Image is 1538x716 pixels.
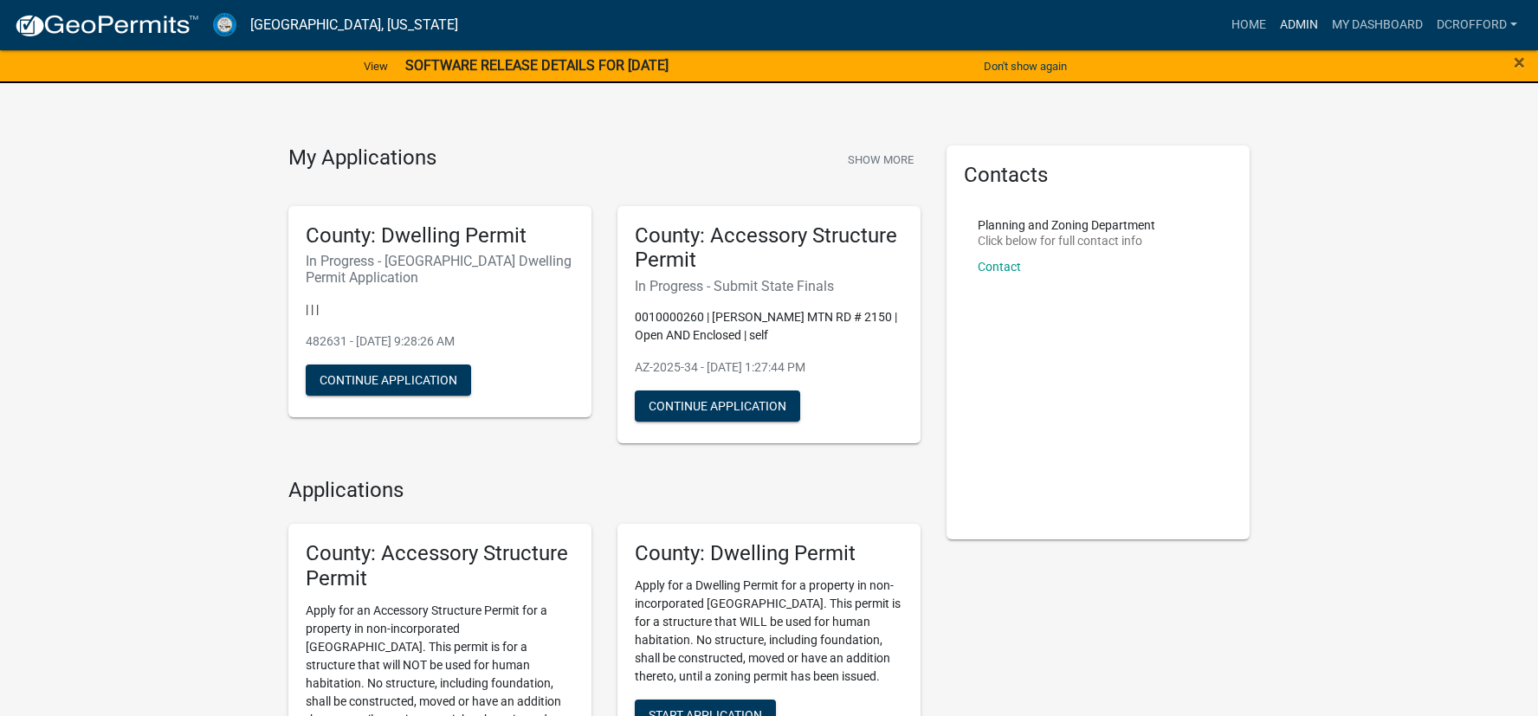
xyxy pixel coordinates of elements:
[635,308,903,345] p: 0010000260 | [PERSON_NAME] MTN RD # 2150 | Open AND Enclosed | self
[1273,9,1325,42] a: Admin
[1514,50,1525,74] span: ×
[405,57,669,74] strong: SOFTWARE RELEASE DETAILS FOR [DATE]
[213,13,236,36] img: Custer County, Colorado
[635,541,903,566] h5: County: Dwelling Permit
[635,278,903,294] h6: In Progress - Submit State Finals
[306,253,574,286] h6: In Progress - [GEOGRAPHIC_DATA] Dwelling Permit Application
[978,235,1155,247] p: Click below for full contact info
[288,478,921,503] h4: Applications
[635,358,903,377] p: AZ-2025-34 - [DATE] 1:27:44 PM
[635,223,903,274] h5: County: Accessory Structure Permit
[306,332,574,351] p: 482631 - [DATE] 9:28:26 AM
[306,223,574,248] h5: County: Dwelling Permit
[977,52,1074,81] button: Don't show again
[635,390,800,422] button: Continue Application
[288,145,436,171] h4: My Applications
[635,577,903,686] p: Apply for a Dwelling Permit for a property in non-incorporated [GEOGRAPHIC_DATA]. This permit is ...
[250,10,458,40] a: [GEOGRAPHIC_DATA], [US_STATE]
[306,541,574,591] h5: County: Accessory Structure Permit
[357,52,395,81] a: View
[306,300,574,319] p: | | |
[306,364,471,396] button: Continue Application
[978,219,1155,231] p: Planning and Zoning Department
[964,163,1232,188] h5: Contacts
[1514,52,1525,73] button: Close
[978,260,1021,274] a: Contact
[841,145,921,174] button: Show More
[1430,9,1524,42] a: dcrofford
[1325,9,1430,42] a: My Dashboard
[1225,9,1273,42] a: Home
